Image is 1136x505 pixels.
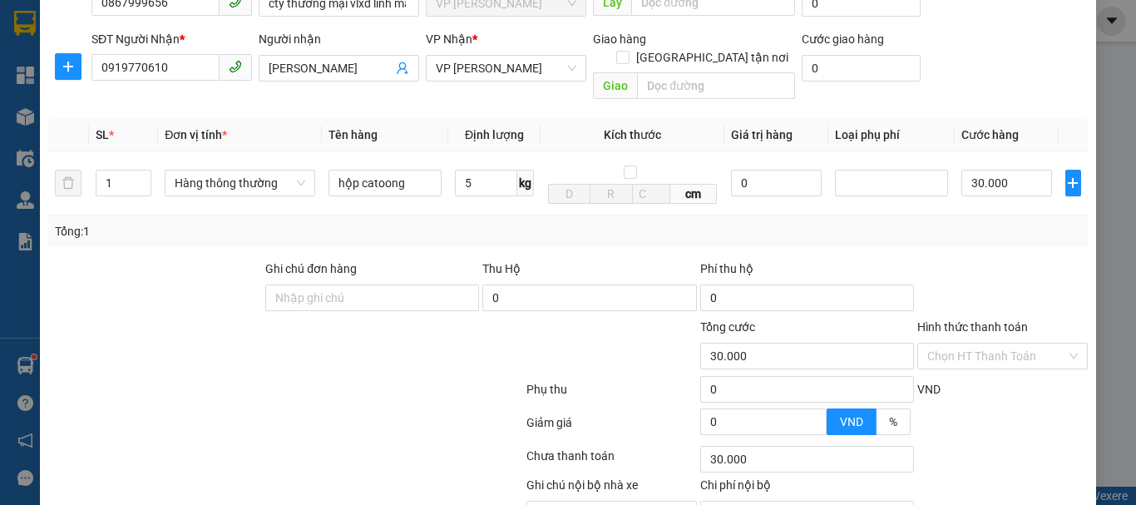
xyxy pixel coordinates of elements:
[178,86,325,101] strong: : [DOMAIN_NAME]
[670,184,718,204] span: cm
[328,170,442,196] input: VD: Bàn, Ghế
[700,260,914,285] div: Phí thu hộ
[961,128,1019,141] span: Cước hàng
[198,70,306,82] strong: Hotline : 0889 23 23 23
[590,184,632,204] input: R
[840,415,863,428] span: VND
[265,285,479,311] input: Ghi chú đơn hàng
[731,170,822,196] input: 0
[700,476,914,501] div: Chi phí nội bộ
[802,55,921,82] input: Cước giao hàng
[259,30,419,48] div: Người nhận
[265,262,357,275] label: Ghi chú đơn hàng
[436,56,576,81] span: VP LÊ HỒNG PHONG
[465,128,524,141] span: Định lượng
[396,62,409,75] span: user-add
[178,88,217,101] span: Website
[55,170,81,196] button: delete
[593,32,646,46] span: Giao hàng
[917,383,941,396] span: VND
[700,320,755,334] span: Tổng cước
[917,320,1028,334] label: Hình thức thanh toán
[1065,170,1081,196] button: plus
[525,413,699,443] div: Giảm giá
[1066,176,1080,190] span: plus
[525,380,699,409] div: Phụ thu
[55,222,440,240] div: Tổng: 1
[802,32,884,46] label: Cước giao hàng
[828,119,955,151] th: Loại phụ phí
[91,30,252,48] div: SĐT Người Nhận
[96,128,109,141] span: SL
[630,48,795,67] span: [GEOGRAPHIC_DATA] tận nơi
[637,72,795,99] input: Dọc đường
[165,128,227,141] span: Đơn vị tính
[328,128,378,141] span: Tên hàng
[229,60,242,73] span: phone
[525,447,699,476] div: Chưa thanh toán
[548,184,590,204] input: D
[139,28,365,46] strong: CÔNG TY TNHH VĨNH QUANG
[426,32,472,46] span: VP Nhận
[632,184,670,204] input: C
[21,26,99,104] img: logo
[517,170,534,196] span: kg
[56,60,81,73] span: plus
[731,128,793,141] span: Giá trị hàng
[526,476,697,501] div: Ghi chú nội bộ nhà xe
[55,53,81,80] button: plus
[889,415,897,428] span: %
[593,72,637,99] span: Giao
[185,49,319,67] strong: PHIẾU GỬI HÀNG
[604,128,661,141] span: Kích thước
[482,262,521,275] span: Thu Hộ
[175,171,305,196] span: Hàng thông thường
